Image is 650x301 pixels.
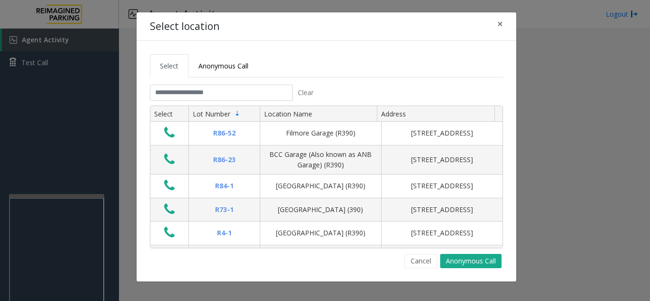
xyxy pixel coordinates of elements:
[491,12,510,36] button: Close
[387,128,497,138] div: [STREET_ADDRESS]
[198,61,248,70] span: Anonymous Call
[193,109,230,118] span: Lot Number
[387,228,497,238] div: [STREET_ADDRESS]
[266,228,375,238] div: [GEOGRAPHIC_DATA] (R390)
[387,181,497,191] div: [STREET_ADDRESS]
[160,61,178,70] span: Select
[150,54,503,78] ul: Tabs
[150,106,188,122] th: Select
[266,204,375,215] div: [GEOGRAPHIC_DATA] (390)
[440,254,502,268] button: Anonymous Call
[195,228,254,238] div: R4-1
[150,19,219,34] h4: Select location
[150,106,502,248] div: Data table
[266,149,375,171] div: BCC Garage (Also known as ANB Garage) (R390)
[195,204,254,215] div: R73-1
[293,85,319,101] button: Clear
[195,128,254,138] div: R86-52
[234,110,241,117] span: Sortable
[381,109,406,118] span: Address
[387,155,497,165] div: [STREET_ADDRESS]
[387,204,497,215] div: [STREET_ADDRESS]
[266,128,375,138] div: Filmore Garage (R390)
[195,181,254,191] div: R84-1
[266,181,375,191] div: [GEOGRAPHIC_DATA] (R390)
[195,155,254,165] div: R86-23
[264,109,312,118] span: Location Name
[404,254,437,268] button: Cancel
[497,17,503,30] span: ×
